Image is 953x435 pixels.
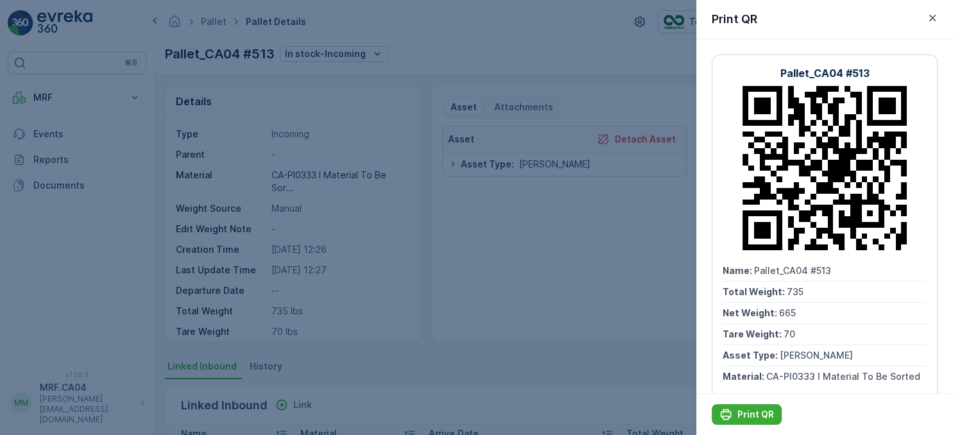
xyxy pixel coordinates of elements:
[737,408,774,421] p: Print QR
[780,350,853,361] span: [PERSON_NAME]
[787,286,803,297] span: 735
[723,328,784,339] span: Tare Weight :
[723,371,766,382] span: Material :
[779,307,796,318] span: 665
[723,265,754,276] span: Name :
[723,286,787,297] span: Total Weight :
[712,10,757,28] p: Print QR
[754,265,831,276] span: Pallet_CA04 #513
[712,404,782,425] button: Print QR
[723,350,780,361] span: Asset Type :
[766,371,920,382] span: CA-PI0333 I Material To Be Sorted
[780,65,870,81] p: Pallet_CA04 #513
[723,307,779,318] span: Net Weight :
[784,328,795,339] span: 70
